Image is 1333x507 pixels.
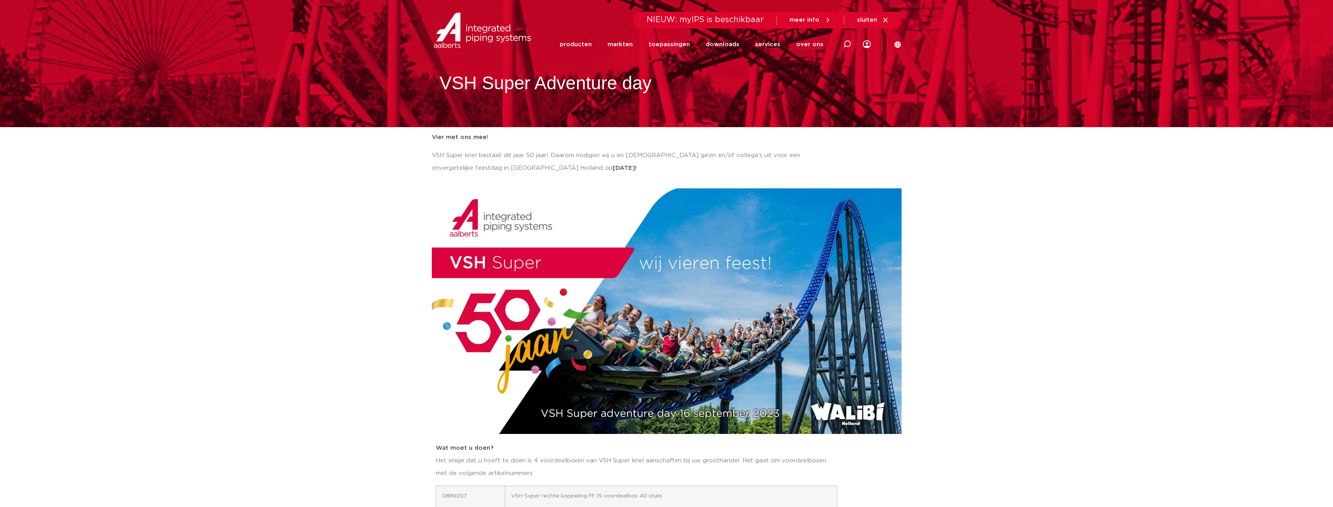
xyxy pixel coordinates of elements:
[789,17,831,24] a: meer info
[442,492,499,500] p: 0889207
[440,71,663,96] h1: VSH Super Adventure day
[857,17,889,24] a: sluiten
[857,17,877,23] span: sluiten
[560,29,592,60] a: producten
[755,29,780,60] a: services
[789,17,819,23] span: meer info
[436,445,493,451] strong: Wat moet u doen?
[560,29,823,60] nav: Menu
[706,29,739,60] a: downloads
[432,134,488,140] strong: Vier met ons mee!
[796,29,823,60] a: over ons
[863,36,871,53] div: my IPS
[432,149,840,175] p: VSH Super knel bestaat dit jaar 50 jaar! Daarom nodigen wij u en [DEMOGRAPHIC_DATA] gezin en/of c...
[607,29,633,60] a: markten
[613,165,637,171] strong: [DATE]!
[649,29,690,60] a: toepassingen
[511,492,831,500] p: VSH Super rechte koppeling FF 15 voordeelbox 40 stuks
[647,16,764,24] span: NIEUW: myIPS is beschikbaar
[436,442,838,480] p: Het enige dat u hoeft te doen is 4 voordeelboxen van VSH Super knel aanschaffen bij uw groothande...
